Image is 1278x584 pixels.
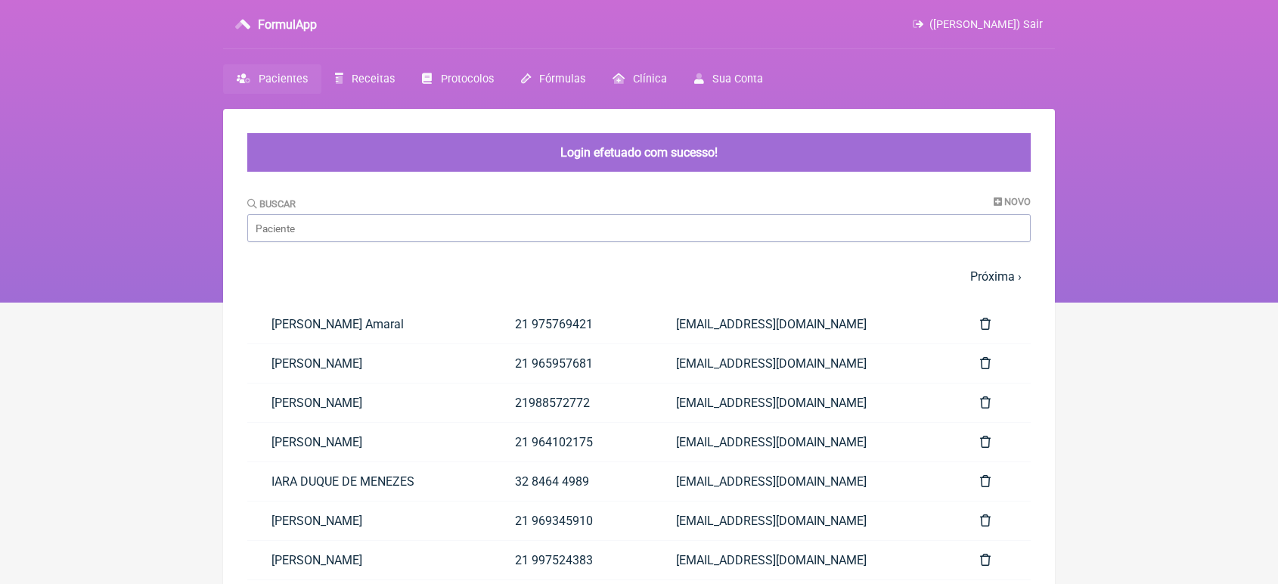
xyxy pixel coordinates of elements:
a: 32 8464 4989 [491,462,652,501]
a: Pacientes [223,64,321,94]
a: [EMAIL_ADDRESS][DOMAIN_NAME] [652,344,956,383]
a: Fórmulas [507,64,599,94]
a: Clínica [599,64,681,94]
a: [PERSON_NAME] [247,423,491,461]
a: 21 997524383 [491,541,652,579]
span: Clínica [633,73,667,85]
nav: pager [247,260,1031,293]
a: [PERSON_NAME] [247,384,491,422]
a: 21 969345910 [491,502,652,540]
a: Sua Conta [681,64,777,94]
a: Receitas [321,64,408,94]
a: [EMAIL_ADDRESS][DOMAIN_NAME] [652,305,956,343]
span: Fórmulas [539,73,585,85]
a: [PERSON_NAME] [247,541,491,579]
a: [EMAIL_ADDRESS][DOMAIN_NAME] [652,502,956,540]
a: 21 965957681 [491,344,652,383]
a: 21988572772 [491,384,652,422]
a: [PERSON_NAME] [247,344,491,383]
a: Protocolos [408,64,507,94]
a: IARA DUQUE DE MENEZES [247,462,491,501]
span: Protocolos [441,73,494,85]
div: Login efetuado com sucesso! [247,133,1031,172]
a: [EMAIL_ADDRESS][DOMAIN_NAME] [652,423,956,461]
a: [EMAIL_ADDRESS][DOMAIN_NAME] [652,541,956,579]
span: Novo [1004,196,1031,207]
label: Buscar [247,198,296,210]
a: [EMAIL_ADDRESS][DOMAIN_NAME] [652,462,956,501]
a: [EMAIL_ADDRESS][DOMAIN_NAME] [652,384,956,422]
a: [PERSON_NAME] Amaral [247,305,491,343]
a: ([PERSON_NAME]) Sair [913,18,1043,31]
span: Pacientes [259,73,308,85]
a: [PERSON_NAME] [247,502,491,540]
input: Paciente [247,214,1031,242]
span: Sua Conta [712,73,763,85]
a: Próxima › [970,269,1022,284]
a: Novo [994,196,1031,207]
a: 21 975769421 [491,305,652,343]
span: Receitas [352,73,395,85]
a: 21 964102175 [491,423,652,461]
span: ([PERSON_NAME]) Sair [929,18,1043,31]
h3: FormulApp [258,17,317,32]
